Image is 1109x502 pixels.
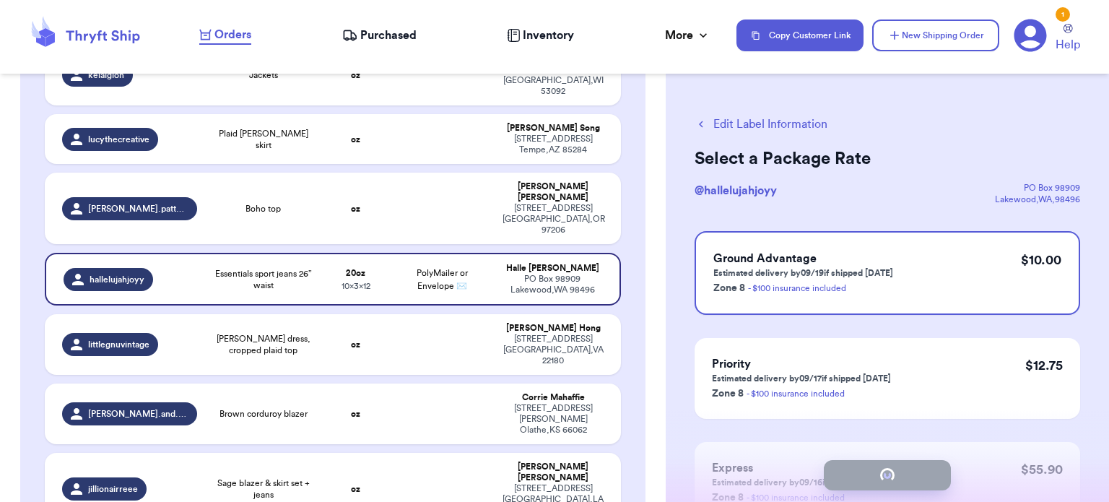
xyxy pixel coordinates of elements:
span: Ground Advantage [713,253,817,264]
div: Lakewood , WA , 98496 [995,194,1080,205]
span: Help [1056,36,1080,53]
div: Corrie Mahaffie [503,392,604,403]
span: Jackets [249,69,278,81]
p: $ 10.00 [1021,250,1061,270]
strong: oz [351,485,360,493]
p: $ 12.75 [1025,355,1063,376]
p: Estimated delivery by 09/17 if shipped [DATE] [712,373,891,384]
div: [PERSON_NAME] Song [503,123,604,134]
div: PO Box 98909 [995,182,1080,194]
span: [PERSON_NAME].and.reverie [88,408,189,420]
span: littlegnuvintage [88,339,149,350]
span: Zone 8 [712,389,744,399]
span: Sage blazer & skirt set + jeans [214,477,313,501]
div: [STREET_ADDRESS] [GEOGRAPHIC_DATA] , WI 53092 [503,64,604,97]
strong: oz [351,135,360,144]
div: Halle [PERSON_NAME] [503,263,602,274]
span: Priority [712,358,751,370]
span: jillionairreee [88,483,138,495]
div: PO Box 98909 Lakewood , WA 98496 [503,274,602,295]
div: [STREET_ADDRESS] [GEOGRAPHIC_DATA] , VA 22180 [503,334,604,366]
span: 10 x 3 x 12 [342,282,370,290]
span: PolyMailer or Envelope ✉️ [417,269,468,290]
span: Zone 8 [713,283,745,293]
strong: oz [351,410,360,418]
a: Purchased [342,27,417,44]
strong: 20 oz [346,269,365,277]
span: Essentials sport jeans 26” waist [214,268,313,291]
span: @ hallelujahjoyy [695,185,777,196]
div: [PERSON_NAME] [PERSON_NAME] [503,462,604,483]
span: lucythecreative [88,134,149,145]
span: hallelujahjoyy [90,274,144,285]
a: 1 [1014,19,1047,52]
a: - $100 insurance included [747,389,845,398]
p: Estimated delivery by 09/19 if shipped [DATE] [713,267,893,279]
h2: Select a Package Rate [695,147,1080,170]
div: More [665,27,710,44]
div: [PERSON_NAME] [PERSON_NAME] [503,181,604,203]
div: [STREET_ADDRESS] [GEOGRAPHIC_DATA] , OR 97206 [503,203,604,235]
a: Inventory [507,27,574,44]
span: Boho top [245,203,281,215]
a: - $100 insurance included [748,284,846,293]
strong: oz [351,204,360,213]
strong: oz [351,71,360,79]
span: [PERSON_NAME] dress, cropped plaid top [214,333,313,356]
button: Edit Label Information [695,116,827,133]
span: Brown corduroy blazer [219,408,308,420]
div: [PERSON_NAME] Hong [503,323,604,334]
span: Purchased [360,27,417,44]
span: Inventory [523,27,574,44]
div: 1 [1056,7,1070,22]
strong: oz [351,340,360,349]
div: [STREET_ADDRESS][PERSON_NAME] Olathe , KS 66062 [503,403,604,436]
a: Orders [199,26,251,45]
span: kelaiglon [88,69,124,81]
button: New Shipping Order [872,20,999,51]
button: Copy Customer Link [736,20,864,51]
span: [PERSON_NAME].patterson18 [88,203,189,215]
a: Help [1056,24,1080,53]
div: [STREET_ADDRESS] Tempe , AZ 85284 [503,134,604,155]
span: Orders [214,26,251,43]
span: Plaid [PERSON_NAME] skirt [214,128,313,151]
